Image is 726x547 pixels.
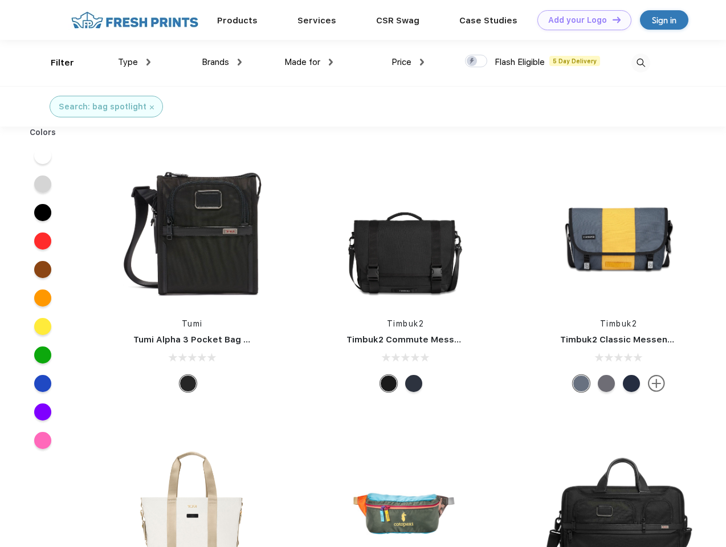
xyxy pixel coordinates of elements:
[652,14,676,27] div: Sign in
[21,126,65,138] div: Colors
[391,57,411,67] span: Price
[182,319,203,328] a: Tumi
[631,54,650,72] img: desktop_search.svg
[598,375,615,392] div: Eco Army Pop
[573,375,590,392] div: Eco Lightbeam
[238,59,242,66] img: dropdown.png
[648,375,665,392] img: more.svg
[560,334,701,345] a: Timbuk2 Classic Messenger Bag
[623,375,640,392] div: Eco Nautical
[68,10,202,30] img: fo%20logo%202.webp
[118,57,138,67] span: Type
[329,59,333,66] img: dropdown.png
[202,57,229,67] span: Brands
[405,375,422,392] div: Eco Nautical
[495,57,545,67] span: Flash Eligible
[346,334,499,345] a: Timbuk2 Commute Messenger Bag
[640,10,688,30] a: Sign in
[51,56,74,70] div: Filter
[59,101,146,113] div: Search: bag spotlight
[600,319,638,328] a: Timbuk2
[420,59,424,66] img: dropdown.png
[329,155,481,307] img: func=resize&h=266
[548,15,607,25] div: Add your Logo
[549,56,600,66] span: 5 Day Delivery
[217,15,258,26] a: Products
[150,105,154,109] img: filter_cancel.svg
[387,319,425,328] a: Timbuk2
[146,59,150,66] img: dropdown.png
[116,155,268,307] img: func=resize&h=266
[180,375,197,392] div: Black
[284,57,320,67] span: Made for
[133,334,267,345] a: Tumi Alpha 3 Pocket Bag Small
[613,17,621,23] img: DT
[380,375,397,392] div: Eco Black
[543,155,695,307] img: func=resize&h=266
